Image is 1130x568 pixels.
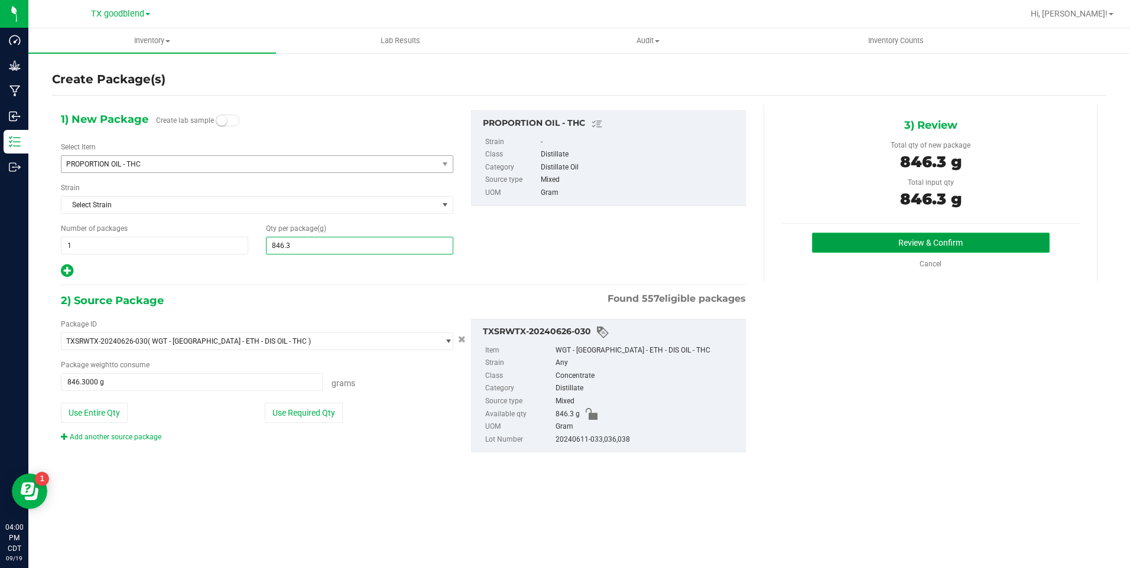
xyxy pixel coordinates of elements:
span: 1) New Package [61,110,148,128]
div: Mixed [541,174,739,187]
div: WGT - [GEOGRAPHIC_DATA] - ETH - DIS OIL - THC [556,344,739,357]
span: 846.3 g [556,408,580,421]
iframe: Resource center [12,474,47,509]
span: weight [90,361,112,369]
span: Select Strain [61,197,438,213]
inline-svg: Inbound [9,110,21,122]
p: 09/19 [5,554,23,563]
label: Strain [485,357,553,370]
a: Cancel [920,260,941,268]
span: Number of packages [61,224,128,233]
span: select [438,333,453,350]
a: Add another source package [61,433,161,441]
div: TXSRWTX-20240626-030 [483,325,740,340]
span: Hi, [PERSON_NAME]! [1031,9,1108,18]
label: Category [485,161,538,174]
span: Grams [332,378,355,388]
span: TXSRWTX-20240626-030 [66,337,148,345]
label: UOM [485,187,538,200]
div: Mixed [556,395,739,408]
div: Concentrate [556,370,739,383]
div: Distillate [556,382,739,395]
label: Strain [485,136,538,149]
span: Qty per package [266,224,326,233]
inline-svg: Grow [9,60,21,71]
label: Available qty [485,408,553,421]
div: Gram [541,187,739,200]
inline-svg: Dashboard [9,34,21,46]
span: (g) [317,224,326,233]
a: Inventory [28,28,276,53]
span: 557 [642,293,659,304]
span: TX goodblend [91,9,144,19]
a: Inventory Counts [772,28,1019,53]
span: ( WGT - [GEOGRAPHIC_DATA] - ETH - DIS OIL - THC ) [148,337,311,345]
div: 20240611-033,036,038 [556,433,739,446]
label: UOM [485,420,553,433]
button: Use Entire Qty [61,403,128,423]
label: Select Item [61,142,96,152]
button: Cancel button [454,331,469,348]
span: Inventory [28,35,276,46]
label: Strain [61,182,80,193]
a: Audit [524,28,772,53]
div: PROPORTION OIL - THC [483,117,740,131]
h4: Create Package(s) [52,71,165,88]
div: Distillate [541,148,739,161]
span: Found eligible packages [608,292,746,306]
span: Package to consume [61,361,150,369]
label: Source type [485,174,538,187]
span: Package ID [61,320,97,328]
iframe: Resource center unread badge [35,472,49,486]
inline-svg: Manufacturing [9,85,21,97]
span: Total input qty [908,178,954,187]
p: 04:00 PM CDT [5,522,23,554]
span: Total qty of new package [891,141,970,149]
a: Lab Results [276,28,524,53]
label: Class [485,370,553,383]
input: 846.3000 g [61,374,322,390]
span: Lab Results [365,35,436,46]
label: Create lab sample [156,112,214,129]
span: select [438,197,453,213]
label: Class [485,148,538,161]
span: 2) Source Package [61,292,164,309]
div: Distillate Oil [541,161,739,174]
span: 846.3 g [900,190,962,208]
label: Category [485,382,553,395]
div: Any [556,357,739,370]
button: Use Required Qty [265,403,343,423]
label: Item [485,344,553,357]
span: select [438,156,453,172]
button: Review & Confirm [812,233,1050,253]
inline-svg: Inventory [9,136,21,148]
span: 3) Review [904,116,957,134]
span: 846.3 g [900,152,962,171]
label: Lot Number [485,433,553,446]
span: Inventory Counts [852,35,940,46]
div: - [541,136,739,149]
div: Gram [556,420,739,433]
span: Add new output [61,269,73,278]
inline-svg: Outbound [9,161,21,173]
label: Source type [485,395,553,408]
span: Audit [525,35,771,46]
span: PROPORTION OIL - THC [66,160,418,168]
input: 1 [61,237,248,254]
